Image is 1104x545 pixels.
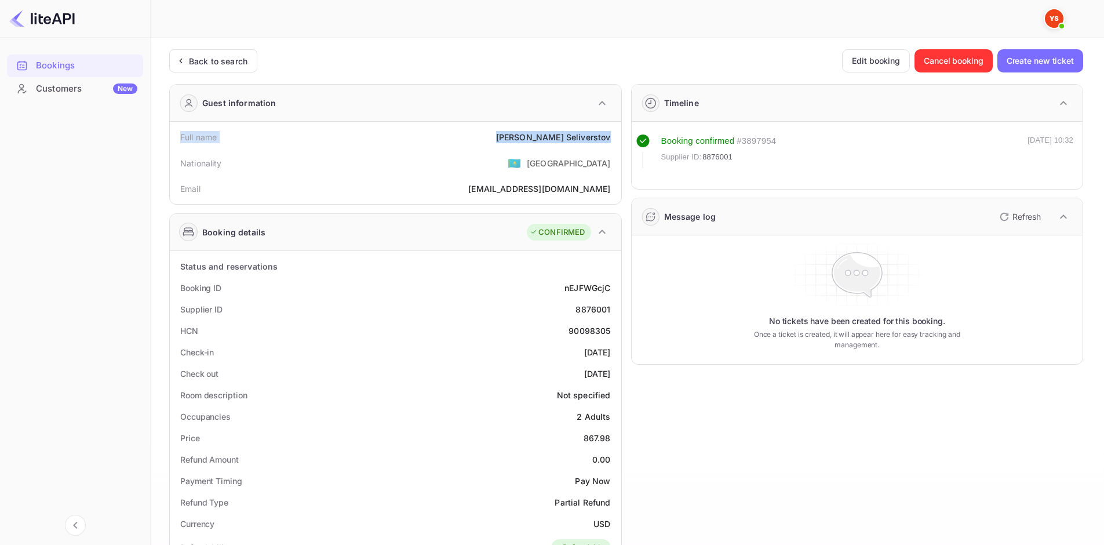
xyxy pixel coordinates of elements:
div: Supplier ID [180,303,223,315]
span: United States [508,152,521,173]
div: [DATE] [584,346,611,358]
div: 867.98 [584,432,611,444]
div: Not specified [557,389,611,401]
div: Booking confirmed [661,135,735,148]
div: Email [180,183,201,195]
div: Currency [180,518,214,530]
div: Full name [180,131,217,143]
button: Create new ticket [997,49,1083,72]
div: New [113,83,137,94]
div: [EMAIL_ADDRESS][DOMAIN_NAME] [468,183,610,195]
button: Collapse navigation [65,515,86,536]
div: Booking details [202,226,265,238]
div: Customers [36,82,137,96]
img: Yandex Support [1045,9,1063,28]
a: CustomersNew [7,78,143,99]
div: Price [180,432,200,444]
div: # 3897954 [737,135,776,148]
div: Booking ID [180,282,221,294]
div: Payment Timing [180,475,242,487]
div: 0.00 [592,453,611,466]
button: Edit booking [842,49,910,72]
div: Refund Type [180,496,228,508]
div: CustomersNew [7,78,143,100]
div: Partial Refund [555,496,610,508]
div: [DATE] 10:32 [1028,135,1073,168]
div: Bookings [7,54,143,77]
div: HCN [180,325,198,337]
div: 8876001 [575,303,610,315]
div: CONFIRMED [530,227,585,238]
p: Refresh [1012,210,1041,223]
div: Back to search [189,55,247,67]
div: Room description [180,389,247,401]
div: Occupancies [180,410,231,423]
button: Cancel booking [914,49,993,72]
div: Pay Now [575,475,610,487]
div: [PERSON_NAME] Seliverstov [496,131,611,143]
div: Check out [180,368,218,380]
p: Once a ticket is created, it will appear here for easy tracking and management. [735,329,978,350]
div: 90098305 [569,325,610,337]
span: 8876001 [702,151,733,163]
div: Nationality [180,157,222,169]
div: Message log [664,210,716,223]
img: LiteAPI logo [9,9,75,28]
div: Bookings [36,59,137,72]
div: Check-in [180,346,214,358]
div: 2 Adults [577,410,610,423]
div: USD [593,518,610,530]
div: nEJFWGcjC [564,282,610,294]
div: Timeline [664,97,699,109]
p: No tickets have been created for this booking. [769,315,945,327]
div: [DATE] [584,368,611,380]
div: Guest information [202,97,276,109]
div: Status and reservations [180,260,278,272]
div: Refund Amount [180,453,239,466]
div: [GEOGRAPHIC_DATA] [527,157,611,169]
a: Bookings [7,54,143,76]
span: Supplier ID: [661,151,702,163]
button: Refresh [993,208,1045,226]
